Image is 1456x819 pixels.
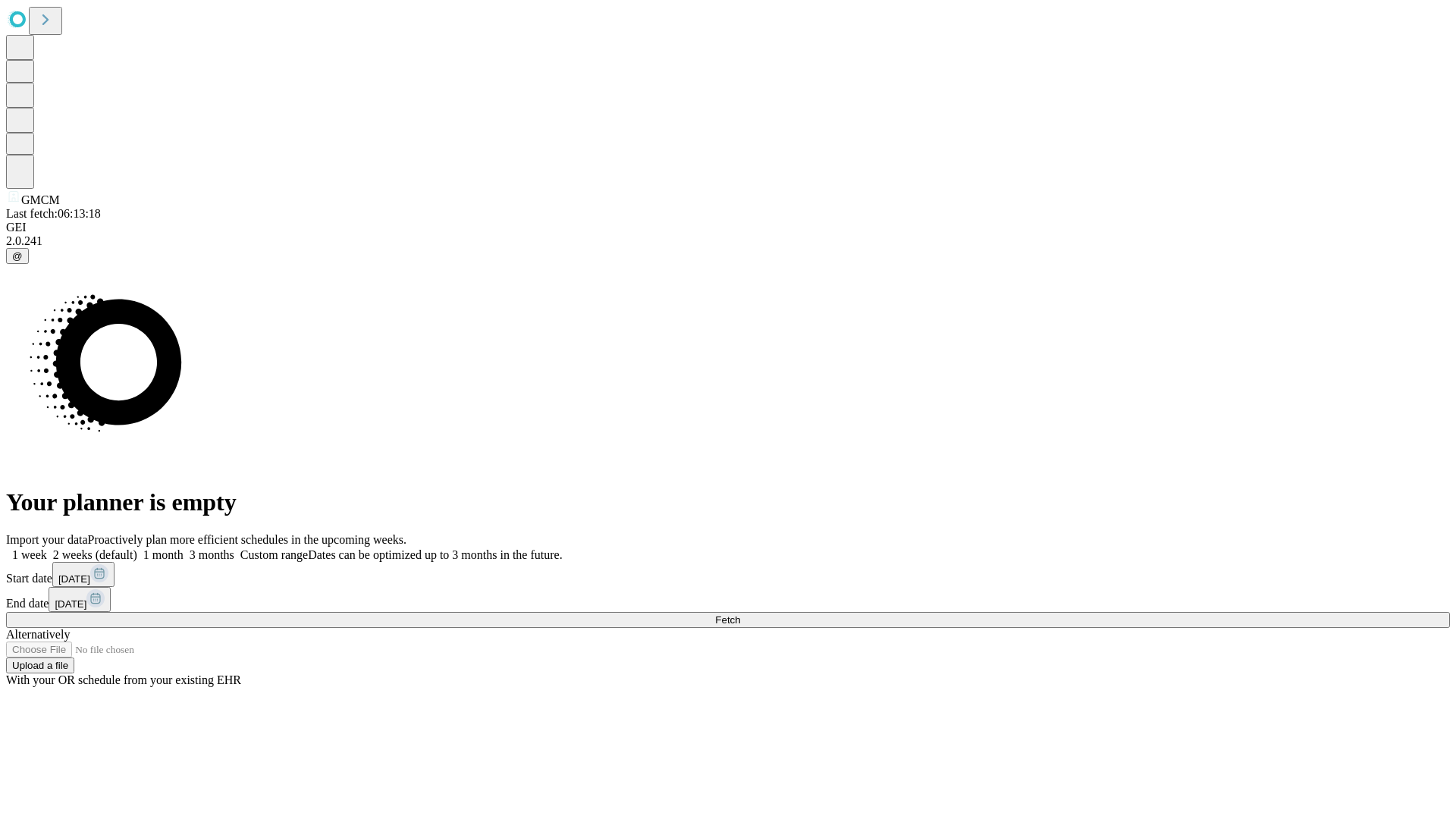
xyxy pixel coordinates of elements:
[6,488,1450,516] h1: Your planner is empty
[6,562,1450,587] div: Start date
[240,548,308,561] span: Custom range
[12,250,23,262] span: @
[6,628,70,641] span: Alternatively
[58,573,90,585] span: [DATE]
[6,533,88,546] span: Import your data
[21,193,60,206] span: GMCM
[49,587,111,612] button: [DATE]
[190,548,234,561] span: 3 months
[715,614,740,626] span: Fetch
[6,587,1450,612] div: End date
[55,598,86,610] span: [DATE]
[6,657,74,673] button: Upload a file
[6,221,1450,234] div: GEI
[6,612,1450,628] button: Fetch
[143,548,184,561] span: 1 month
[6,248,29,264] button: @
[12,548,47,561] span: 1 week
[88,533,406,546] span: Proactively plan more efficient schedules in the upcoming weeks.
[52,562,115,587] button: [DATE]
[53,548,137,561] span: 2 weeks (default)
[6,234,1450,248] div: 2.0.241
[6,673,241,686] span: With your OR schedule from your existing EHR
[6,207,101,220] span: Last fetch: 06:13:18
[308,548,562,561] span: Dates can be optimized up to 3 months in the future.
